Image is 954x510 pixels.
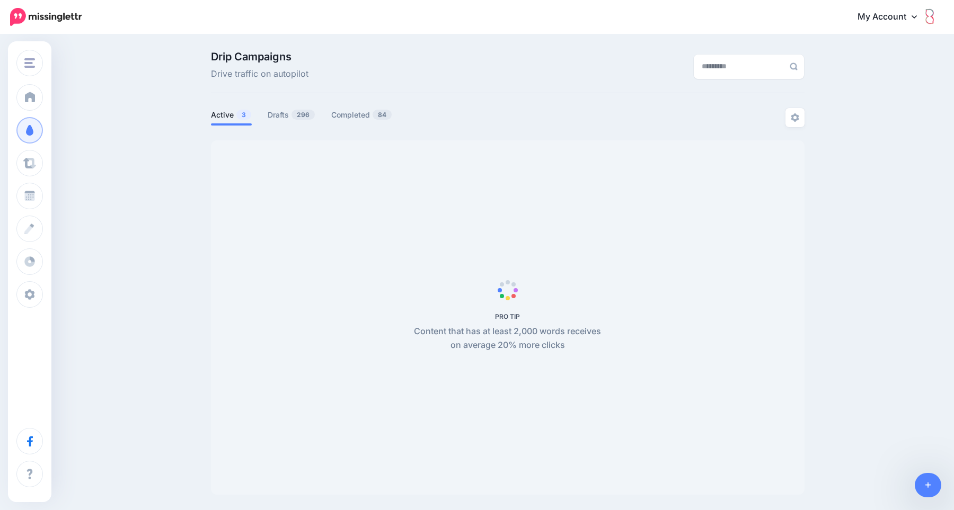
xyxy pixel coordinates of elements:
a: Active3 [211,109,252,121]
span: 296 [291,110,315,120]
img: menu.png [24,58,35,68]
a: Drafts296 [268,109,315,121]
a: Completed84 [331,109,392,121]
span: Drive traffic on autopilot [211,67,308,81]
img: settings-grey.png [791,113,799,122]
span: 3 [236,110,251,120]
p: Content that has at least 2,000 words receives on average 20% more clicks [408,325,607,352]
img: search-grey-6.png [790,62,798,70]
span: Drip Campaigns [211,51,308,62]
span: 84 [373,110,392,120]
img: Missinglettr [10,8,82,26]
h5: PRO TIP [408,312,607,320]
a: My Account [847,4,938,30]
